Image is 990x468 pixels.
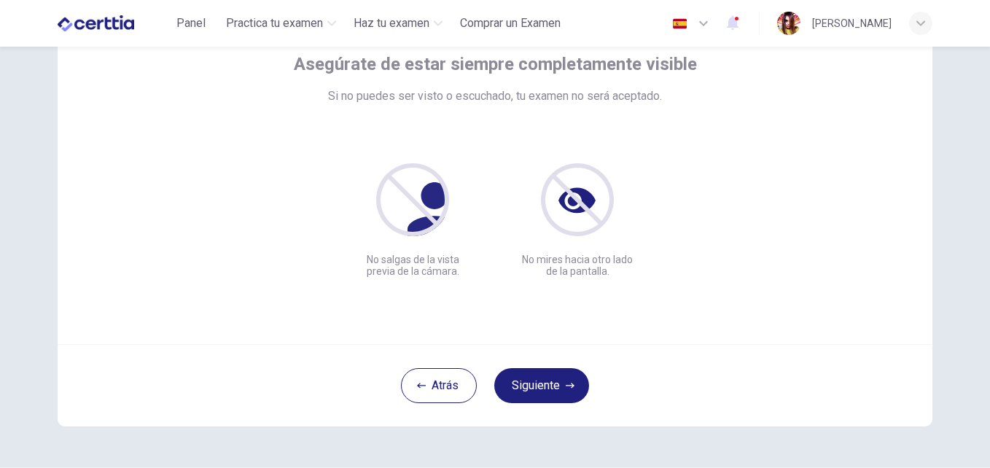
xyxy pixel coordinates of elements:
img: CERTTIA logo [58,9,134,38]
div: [PERSON_NAME] [812,15,892,32]
span: Practica tu examen [226,15,323,32]
p: No salgas de la vista previa de la cámara. [354,254,472,277]
img: Profile picture [777,12,800,35]
button: Practica tu examen [220,10,342,36]
a: CERTTIA logo [58,9,168,38]
button: Haz tu examen [348,10,448,36]
img: es [671,18,689,29]
span: Asegúrate de estar siempre completamente visible [294,52,697,76]
span: Haz tu examen [354,15,429,32]
span: Panel [176,15,206,32]
button: Panel [168,10,214,36]
span: Si no puedes ser visto o escuchado, tu examen no será aceptado. [328,87,662,105]
button: Comprar un Examen [454,10,566,36]
button: Siguiente [494,368,589,403]
span: Comprar un Examen [460,15,561,32]
button: Atrás [401,368,477,403]
p: No mires hacia otro lado de la pantalla. [518,254,636,277]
